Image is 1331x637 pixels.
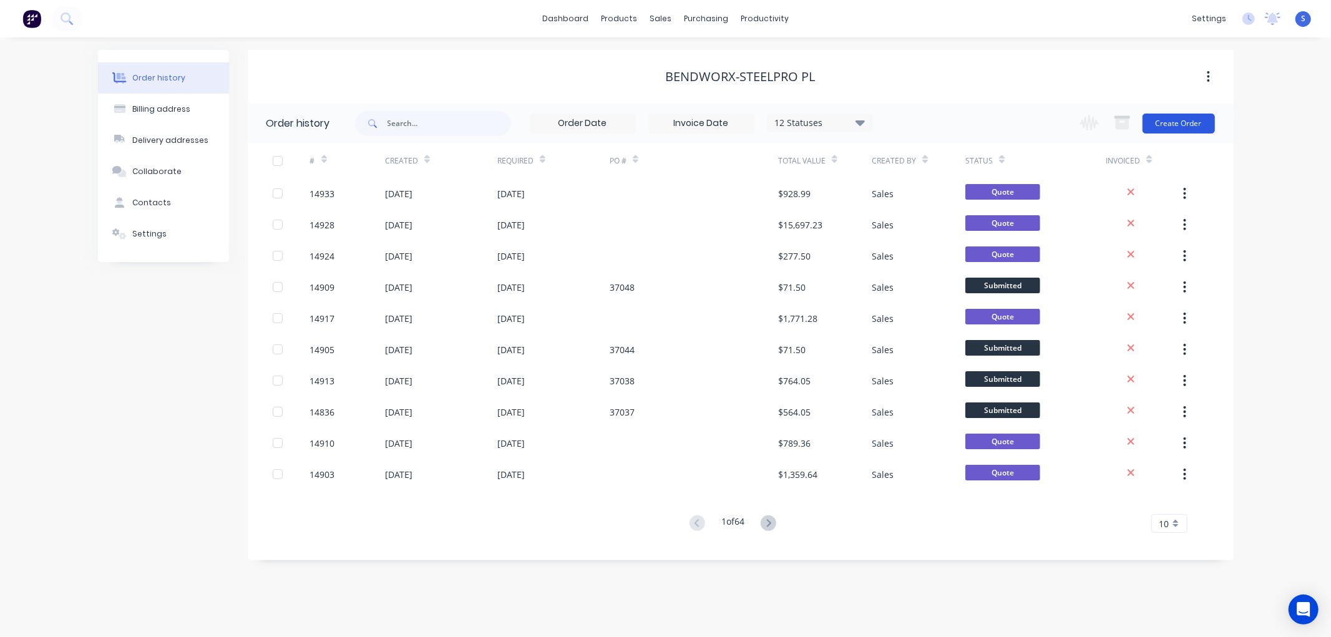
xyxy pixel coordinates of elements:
input: Order Date [530,114,635,133]
span: 10 [1159,517,1169,530]
div: $789.36 [778,437,811,450]
div: 37044 [610,343,635,356]
a: dashboard [536,9,595,28]
div: Order history [266,116,330,131]
div: Invoiced [1106,155,1140,167]
div: [DATE] [497,218,525,231]
div: Required [497,155,534,167]
div: [DATE] [385,343,412,356]
div: Status [965,155,993,167]
div: 14909 [310,281,335,294]
button: Create Order [1143,114,1215,134]
div: Settings [132,228,167,240]
span: Submitted [965,340,1040,356]
div: 14933 [310,187,335,200]
span: Submitted [965,402,1040,418]
div: purchasing [678,9,734,28]
div: [DATE] [497,374,525,387]
div: [DATE] [385,468,412,481]
div: Invoiced [1106,143,1181,178]
div: Collaborate [132,166,182,177]
span: S [1301,13,1305,24]
div: Sales [872,468,894,481]
div: 14917 [310,312,335,325]
span: Quote [965,246,1040,262]
div: # [310,143,385,178]
div: 1 of 64 [721,515,744,533]
div: Billing address [132,104,190,115]
div: [DATE] [385,406,412,419]
div: Contacts [132,197,171,208]
div: Sales [872,312,894,325]
div: Created [385,155,418,167]
div: Delivery addresses [132,135,208,146]
div: 37037 [610,406,635,419]
div: 14836 [310,406,335,419]
div: 37038 [610,374,635,387]
div: [DATE] [497,281,525,294]
div: Created By [872,143,965,178]
div: $764.05 [778,374,811,387]
div: Sales [872,406,894,419]
div: 14905 [310,343,335,356]
div: Created [385,143,497,178]
div: [DATE] [385,218,412,231]
div: [DATE] [497,312,525,325]
span: Quote [965,184,1040,200]
div: Created By [872,155,916,167]
div: 14928 [310,218,335,231]
div: Status [965,143,1106,178]
div: 14903 [310,468,335,481]
button: Contacts [98,187,229,218]
div: [DATE] [385,312,412,325]
div: $1,771.28 [778,312,817,325]
div: PO # [610,143,778,178]
div: $277.50 [778,250,811,263]
div: Order history [132,72,185,84]
div: $71.50 [778,281,806,294]
div: 14913 [310,374,335,387]
div: Sales [872,281,894,294]
div: $928.99 [778,187,811,200]
div: [DATE] [385,374,412,387]
input: Invoice Date [649,114,754,133]
img: Factory [22,9,41,28]
span: Quote [965,434,1040,449]
button: Order history [98,62,229,94]
div: $71.50 [778,343,806,356]
div: Open Intercom Messenger [1289,595,1319,625]
div: products [595,9,643,28]
button: Settings [98,218,229,250]
input: Search... [388,111,511,136]
div: [DATE] [385,437,412,450]
div: 12 Statuses [768,116,872,130]
div: Total Value [778,143,872,178]
div: 37048 [610,281,635,294]
div: [DATE] [497,468,525,481]
div: settings [1186,9,1232,28]
div: $15,697.23 [778,218,822,231]
div: $564.05 [778,406,811,419]
div: Sales [872,187,894,200]
div: productivity [734,9,795,28]
div: [DATE] [497,406,525,419]
div: Sales [872,437,894,450]
span: Submitted [965,371,1040,387]
div: PO # [610,155,626,167]
div: Sales [872,343,894,356]
div: Bendworx-Steelpro PL [666,69,816,84]
div: [DATE] [385,250,412,263]
div: Sales [872,250,894,263]
div: [DATE] [385,281,412,294]
div: Total Value [778,155,826,167]
div: [DATE] [497,250,525,263]
span: Quote [965,465,1040,480]
div: sales [643,9,678,28]
div: [DATE] [385,187,412,200]
div: Sales [872,374,894,387]
button: Billing address [98,94,229,125]
div: Required [497,143,610,178]
div: 14924 [310,250,335,263]
div: [DATE] [497,187,525,200]
span: Quote [965,309,1040,324]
